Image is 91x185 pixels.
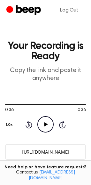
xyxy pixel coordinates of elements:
[78,107,86,114] span: 0:36
[5,67,86,83] p: Copy the link and paste it anywhere
[29,170,75,181] a: [EMAIL_ADDRESS][DOMAIN_NAME]
[6,4,42,17] a: Beep
[5,107,13,114] span: 0:36
[4,170,87,181] span: Contact us
[5,41,86,61] h1: Your Recording is Ready
[5,119,15,130] button: 1.0x
[54,3,85,18] a: Log Out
